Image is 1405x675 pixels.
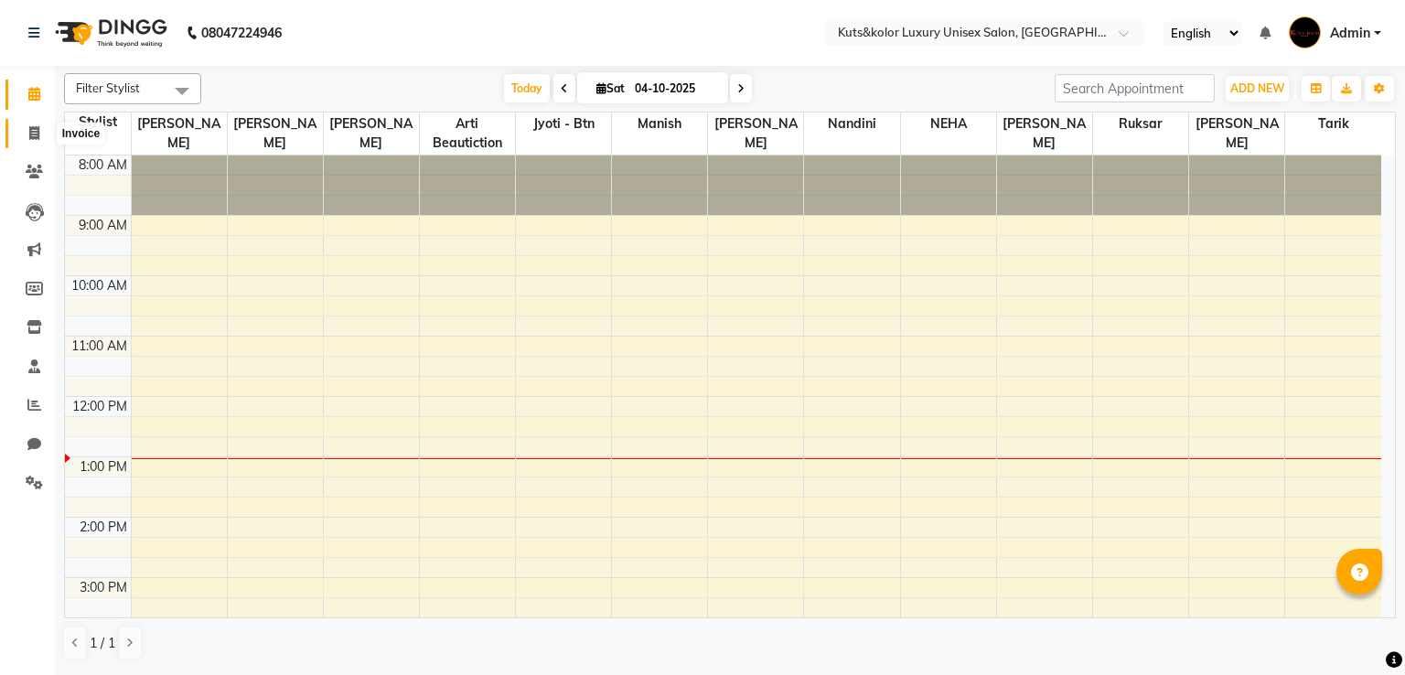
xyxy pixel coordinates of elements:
[592,81,629,95] span: Sat
[1285,112,1381,135] span: tarik
[132,112,227,155] span: [PERSON_NAME]
[75,216,131,235] div: 9:00 AM
[504,74,550,102] span: Today
[997,112,1092,155] span: [PERSON_NAME]
[76,80,140,95] span: Filter Stylist
[76,457,131,477] div: 1:00 PM
[1230,81,1284,95] span: ADD NEW
[47,7,172,59] img: logo
[516,112,611,135] span: Jyoti - Btn
[901,112,996,135] span: NEHA
[65,112,131,132] div: Stylist
[68,337,131,356] div: 11:00 AM
[58,123,104,145] div: Invoice
[1226,76,1289,102] button: ADD NEW
[75,155,131,175] div: 8:00 AM
[612,112,707,135] span: Manish
[708,112,803,155] span: [PERSON_NAME]
[1189,112,1284,155] span: [PERSON_NAME]
[1330,24,1370,43] span: Admin
[228,112,323,155] span: [PERSON_NAME]
[629,75,721,102] input: 2025-10-04
[76,578,131,597] div: 3:00 PM
[1093,112,1188,135] span: Ruksar
[324,112,419,155] span: [PERSON_NAME]
[69,397,131,416] div: 12:00 PM
[1055,74,1215,102] input: Search Appointment
[68,276,131,295] div: 10:00 AM
[201,7,282,59] b: 08047224946
[90,634,115,653] span: 1 / 1
[76,518,131,537] div: 2:00 PM
[804,112,899,135] span: nandini
[1289,16,1321,48] img: Admin
[420,112,515,155] span: Arti beautiction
